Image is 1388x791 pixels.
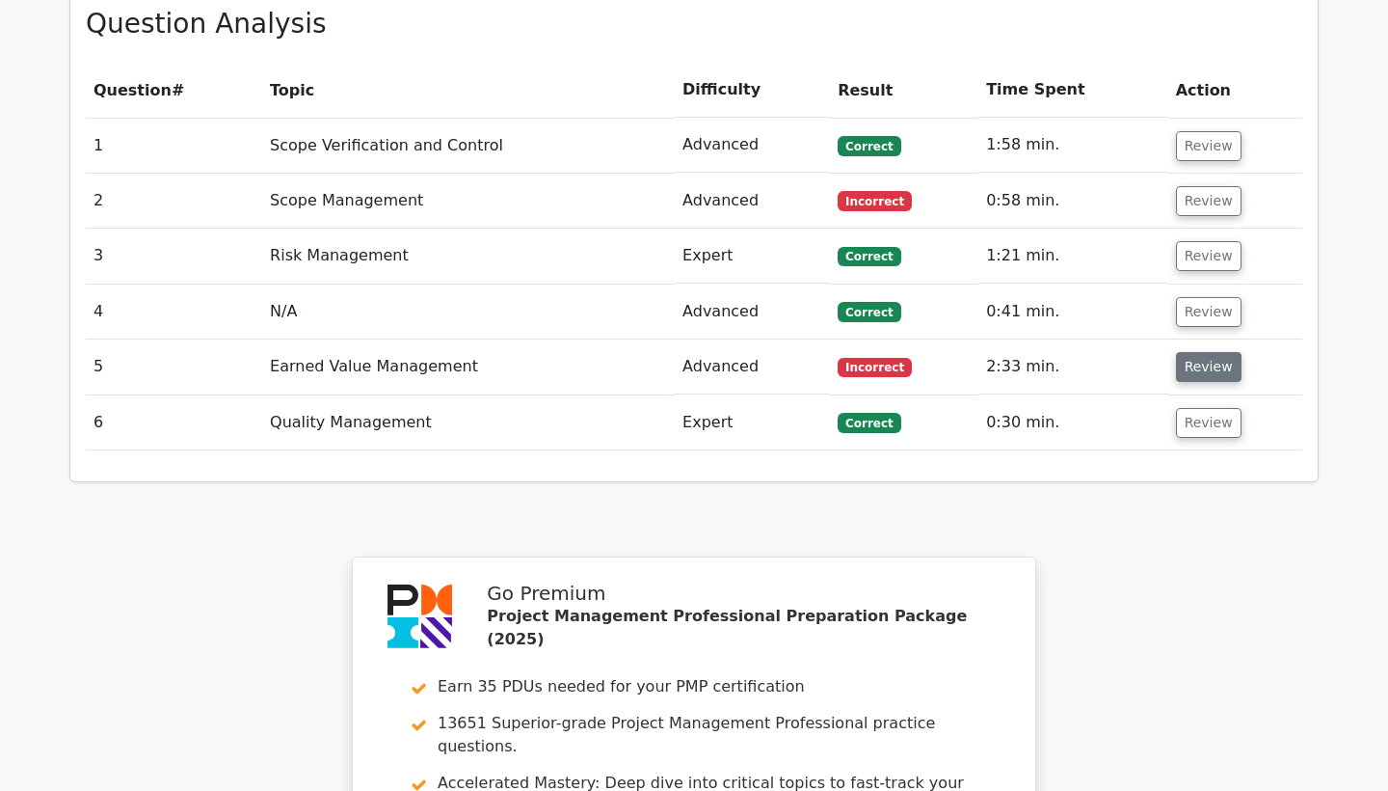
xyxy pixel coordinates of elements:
[86,229,262,284] td: 3
[1176,241,1241,271] button: Review
[838,302,900,321] span: Correct
[830,63,978,118] th: Result
[978,340,1167,395] td: 2:33 min.
[675,340,830,395] td: Advanced
[1176,297,1241,327] button: Review
[86,285,262,340] td: 4
[675,285,830,340] td: Advanced
[978,118,1167,173] td: 1:58 min.
[262,285,675,340] td: N/A
[838,136,900,155] span: Correct
[838,191,912,210] span: Incorrect
[86,8,1302,41] h3: Question Analysis
[675,118,830,173] td: Advanced
[86,174,262,229] td: 2
[675,229,830,284] td: Expert
[86,340,262,395] td: 5
[675,63,830,118] th: Difficulty
[838,247,900,266] span: Correct
[978,174,1167,229] td: 0:58 min.
[262,229,675,284] td: Risk Management
[1176,352,1241,382] button: Review
[1176,131,1241,161] button: Review
[1176,186,1241,216] button: Review
[838,413,900,432] span: Correct
[86,63,262,118] th: #
[675,174,830,229] td: Advanced
[1168,63,1302,118] th: Action
[978,63,1167,118] th: Time Spent
[838,358,912,377] span: Incorrect
[86,118,262,173] td: 1
[1176,408,1241,438] button: Review
[262,118,675,173] td: Scope Verification and Control
[978,285,1167,340] td: 0:41 min.
[675,395,830,450] td: Expert
[262,174,675,229] td: Scope Management
[978,395,1167,450] td: 0:30 min.
[262,63,675,118] th: Topic
[262,340,675,395] td: Earned Value Management
[93,81,172,99] span: Question
[262,395,675,450] td: Quality Management
[86,395,262,450] td: 6
[978,229,1167,284] td: 1:21 min.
